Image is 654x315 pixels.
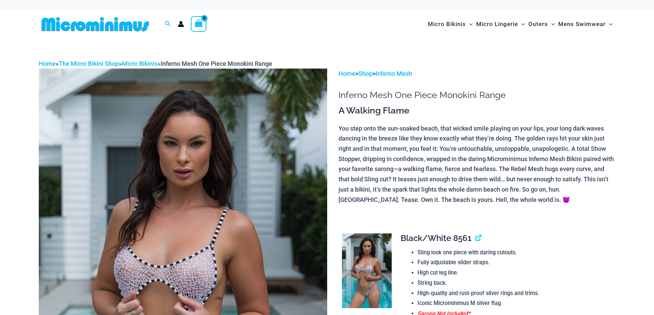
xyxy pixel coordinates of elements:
[476,15,518,33] span: Micro Lingerie
[358,70,372,77] a: Shop
[528,15,548,33] span: Outers
[417,298,610,308] li: Iconic Microminimus M silver flag
[417,278,610,288] li: String back.
[165,20,171,28] a: Search icon link
[339,123,615,205] p: You step onto the sun-soaked beach, that wicked smile playing on your lips, your long dark waves ...
[59,60,119,67] a: The Micro Bikini Shop
[39,60,272,67] span: » » »
[339,105,615,117] h3: A Walking Flame
[39,16,152,32] img: MM SHOP LOGO FLAT
[342,233,392,308] img: Inferno Mesh Black White 8561 One Piece
[339,90,615,100] h1: Inferno Mesh One Piece Monokini Range
[466,15,473,33] span: Menu Toggle
[122,60,158,67] a: Micro Bikinis
[401,233,471,243] span: Black/White 8561
[428,15,466,33] span: Micro Bikinis
[417,268,610,278] li: High cut leg line.
[606,15,612,33] span: Menu Toggle
[161,60,272,67] span: Inferno Mesh One Piece Monokini Range
[417,247,610,258] li: Sling look one piece with daring cutouts.
[548,15,555,33] span: Menu Toggle
[417,257,610,268] li: Fully adjustable slider straps.
[474,14,527,35] a: Micro LingerieMenu ToggleMenu Toggle
[191,16,207,32] a: View Shopping Cart, empty
[425,13,616,36] nav: Site Navigation
[527,14,557,35] a: OutersMenu ToggleMenu Toggle
[339,69,615,79] p: > >
[417,288,610,299] li: High-quality and rust-proof silver rings and trims.
[518,15,525,33] span: Menu Toggle
[376,70,412,77] a: Inferno Mesh
[426,14,474,35] a: Micro BikinisMenu ToggleMenu Toggle
[558,15,606,33] span: Mens Swimwear
[39,60,56,67] a: Home
[178,21,184,27] a: Account icon link
[339,70,355,77] a: Home
[557,14,614,35] a: Mens SwimwearMenu ToggleMenu Toggle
